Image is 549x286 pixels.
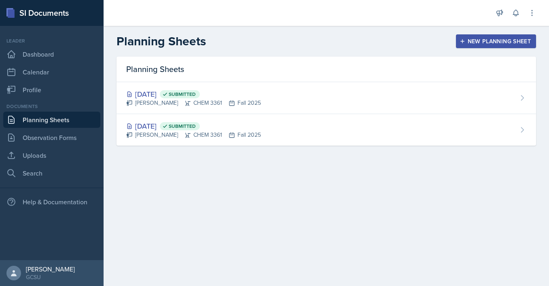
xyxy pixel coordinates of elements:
div: GCSU [26,273,75,281]
div: Leader [3,37,100,44]
span: Submitted [169,91,196,97]
div: New Planning Sheet [461,38,531,44]
div: Help & Documentation [3,194,100,210]
a: [DATE] Submitted [PERSON_NAME]CHEM 3361Fall 2025 [117,82,536,114]
div: [DATE] [126,121,261,131]
div: [DATE] [126,89,261,100]
a: Calendar [3,64,100,80]
a: Observation Forms [3,129,100,146]
a: Search [3,165,100,181]
a: Dashboard [3,46,100,62]
a: [DATE] Submitted [PERSON_NAME]CHEM 3361Fall 2025 [117,114,536,146]
a: Profile [3,82,100,98]
span: Submitted [169,123,196,129]
div: Planning Sheets [117,57,536,82]
div: [PERSON_NAME] CHEM 3361 Fall 2025 [126,99,261,107]
a: Planning Sheets [3,112,100,128]
a: Uploads [3,147,100,163]
h2: Planning Sheets [117,34,206,49]
div: [PERSON_NAME] CHEM 3361 Fall 2025 [126,131,261,139]
div: [PERSON_NAME] [26,265,75,273]
button: New Planning Sheet [456,34,536,48]
div: Documents [3,103,100,110]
